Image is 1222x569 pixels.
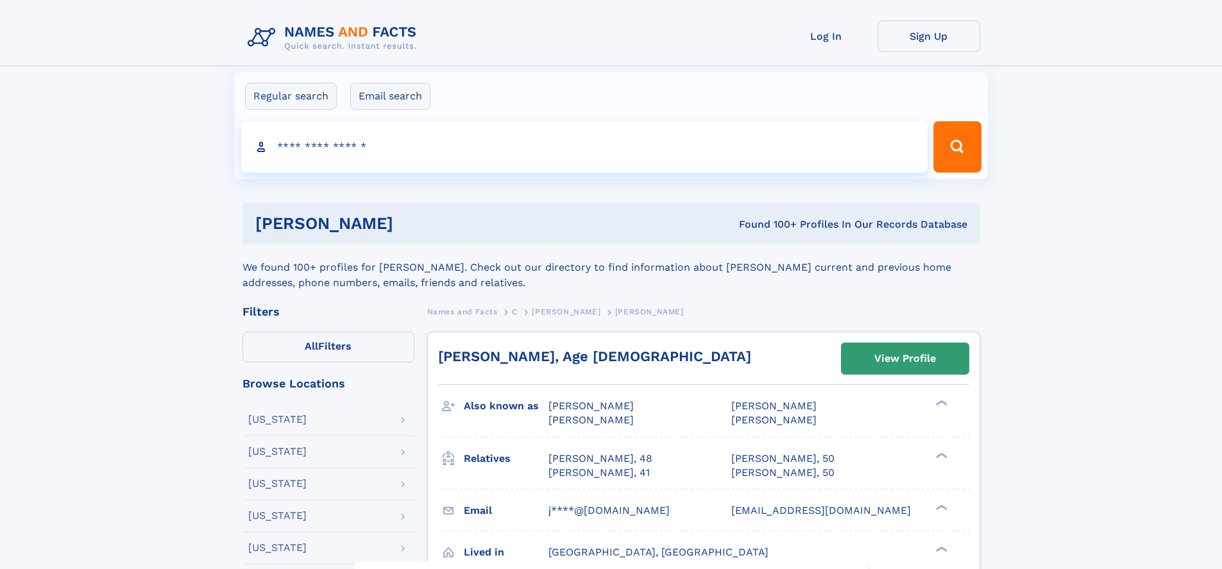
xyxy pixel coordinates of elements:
span: [GEOGRAPHIC_DATA], [GEOGRAPHIC_DATA] [548,546,768,558]
div: Filters [242,306,414,318]
a: C [512,303,518,319]
button: Search Button [933,121,981,173]
span: [PERSON_NAME] [731,400,817,412]
a: [PERSON_NAME] [532,303,600,319]
label: Filters [242,332,414,362]
div: ❯ [933,545,948,553]
span: [PERSON_NAME] [548,400,634,412]
h3: Lived in [464,541,548,563]
label: Email search [350,83,430,110]
a: [PERSON_NAME], 50 [731,466,835,480]
div: ❯ [933,451,948,459]
a: [PERSON_NAME], 41 [548,466,650,480]
span: [PERSON_NAME] [615,307,684,316]
div: Browse Locations [242,378,414,389]
div: We found 100+ profiles for [PERSON_NAME]. Check out our directory to find information about [PERS... [242,244,980,291]
div: [US_STATE] [248,479,307,489]
a: [PERSON_NAME], 50 [731,452,835,466]
a: [PERSON_NAME], Age [DEMOGRAPHIC_DATA] [438,348,751,364]
a: [PERSON_NAME], 48 [548,452,652,466]
h3: Email [464,500,548,522]
span: [EMAIL_ADDRESS][DOMAIN_NAME] [731,504,911,516]
a: Sign Up [878,21,980,52]
h3: Relatives [464,448,548,470]
h3: Also known as [464,395,548,417]
label: Regular search [245,83,337,110]
a: Names and Facts [427,303,498,319]
a: View Profile [842,343,969,374]
h1: [PERSON_NAME] [255,216,566,232]
div: [US_STATE] [248,446,307,457]
input: search input [241,121,928,173]
div: [US_STATE] [248,543,307,553]
span: All [305,340,318,352]
div: ❯ [933,399,948,407]
a: Log In [775,21,878,52]
div: [US_STATE] [248,414,307,425]
img: Logo Names and Facts [242,21,427,55]
span: [PERSON_NAME] [532,307,600,316]
div: View Profile [874,344,936,373]
div: [US_STATE] [248,511,307,521]
span: [PERSON_NAME] [548,414,634,426]
span: C [512,307,518,316]
div: ❯ [933,503,948,511]
span: [PERSON_NAME] [731,414,817,426]
div: Found 100+ Profiles In Our Records Database [566,217,967,232]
